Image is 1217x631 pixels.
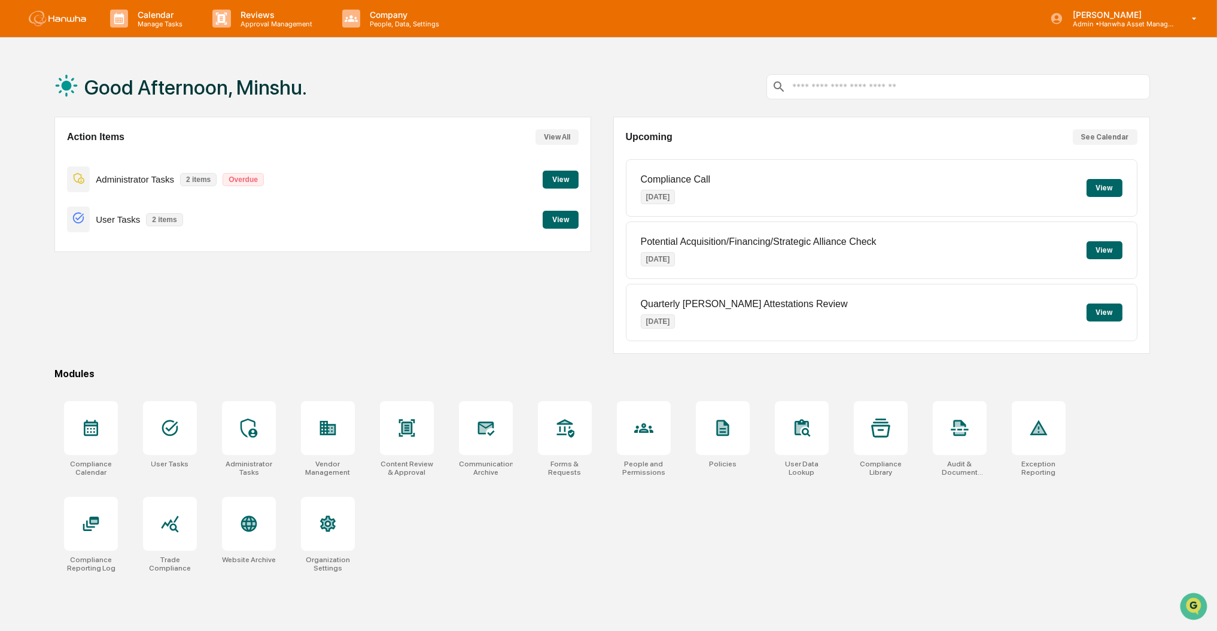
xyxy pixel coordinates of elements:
[641,299,848,310] p: Quarterly [PERSON_NAME] Attestations Review
[536,129,579,145] button: View All
[222,556,276,564] div: Website Archive
[626,132,673,142] h2: Upcoming
[231,20,318,28] p: Approval Management
[24,174,75,186] span: Data Lookup
[64,556,118,572] div: Compliance Reporting Log
[641,236,877,247] p: Potential Acquisition/Financing/Strategic Alliance Check
[1087,304,1122,321] button: View
[223,173,264,186] p: Overdue
[41,104,151,113] div: We're available if you need us!
[709,460,737,468] div: Policies
[128,20,188,28] p: Manage Tasks
[12,152,22,162] div: 🖐️
[96,214,140,225] p: User Tasks
[7,146,82,168] a: 🖐️Preclearance
[84,202,145,212] a: Powered byPylon
[543,211,579,229] button: View
[143,556,197,572] div: Trade Compliance
[854,460,908,477] div: Compliance Library
[360,10,445,20] p: Company
[231,10,318,20] p: Reviews
[641,252,676,266] p: [DATE]
[222,460,276,477] div: Administrator Tasks
[96,174,174,184] p: Administrator Tasks
[12,25,218,44] p: How can we help?
[87,152,96,162] div: 🗄️
[1087,179,1122,197] button: View
[641,314,676,329] p: [DATE]
[301,556,355,572] div: Organization Settings
[203,95,218,110] button: Start new chat
[54,368,1150,380] div: Modules
[84,75,307,99] h1: Good Afternoon, Minshu.
[146,213,182,226] p: 2 items
[119,203,145,212] span: Pylon
[933,460,987,477] div: Audit & Document Logs
[1063,20,1175,28] p: Admin • Hanwha Asset Management ([GEOGRAPHIC_DATA]) Ltd.
[151,460,189,468] div: User Tasks
[1063,10,1175,20] p: [PERSON_NAME]
[360,20,445,28] p: People, Data, Settings
[41,92,196,104] div: Start new chat
[301,460,355,477] div: Vendor Management
[1179,591,1211,624] iframe: Open customer support
[617,460,671,477] div: People and Permissions
[543,173,579,184] a: View
[1012,460,1066,477] div: Exception Reporting
[99,151,148,163] span: Attestations
[64,460,118,477] div: Compliance Calendar
[380,460,434,477] div: Content Review & Approval
[1073,129,1137,145] button: See Calendar
[67,132,124,142] h2: Action Items
[24,151,77,163] span: Preclearance
[459,460,513,477] div: Communications Archive
[538,460,592,477] div: Forms & Requests
[543,171,579,189] button: View
[29,11,86,26] img: logo
[7,169,80,190] a: 🔎Data Lookup
[1087,241,1122,259] button: View
[641,190,676,204] p: [DATE]
[543,213,579,225] a: View
[180,173,217,186] p: 2 items
[82,146,153,168] a: 🗄️Attestations
[128,10,188,20] p: Calendar
[12,92,34,113] img: 1746055101610-c473b297-6a78-478c-a979-82029cc54cd1
[641,174,711,185] p: Compliance Call
[775,460,829,477] div: User Data Lookup
[12,175,22,184] div: 🔎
